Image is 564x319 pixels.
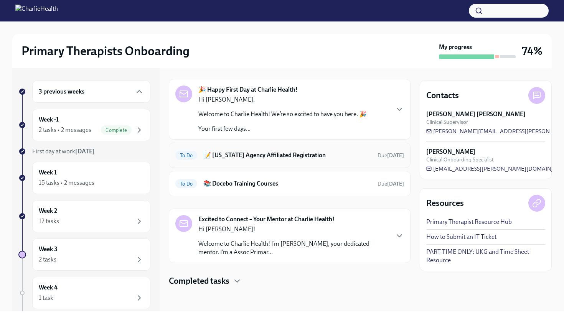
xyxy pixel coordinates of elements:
[39,245,58,253] h6: Week 3
[426,197,464,209] h4: Resources
[18,147,150,156] a: First day at work[DATE]
[39,115,59,124] h6: Week -1
[439,43,472,51] strong: My progress
[198,95,367,104] p: Hi [PERSON_NAME],
[39,168,57,177] h6: Week 1
[18,109,150,141] a: Week -12 tasks • 2 messagesComplete
[175,149,404,161] a: To Do📝 [US_STATE] Agency Affiliated RegistrationDue[DATE]
[18,162,150,194] a: Week 115 tasks • 2 messages
[203,151,371,159] h6: 📝 [US_STATE] Agency Affiliated Registration
[18,200,150,232] a: Week 212 tasks
[426,233,496,241] a: How to Submit an IT Ticket
[39,87,84,96] h6: 3 previous weeks
[198,86,298,94] strong: 🎉 Happy First Day at Charlie Health!
[39,283,58,292] h6: Week 4
[175,181,197,187] span: To Do
[426,248,545,265] a: PART-TIME ONLY: UKG and Time Sheet Resource
[39,217,59,225] div: 12 tasks
[203,179,371,188] h6: 📚 Docebo Training Courses
[387,152,404,159] strong: [DATE]
[378,152,404,159] span: Due
[198,215,335,224] strong: Excited to Connect – Your Mentor at Charlie Health!
[32,81,150,103] div: 3 previous weeks
[39,294,53,302] div: 1 task
[426,156,494,163] span: Clinical Onboarding Specialist
[169,275,411,287] div: Completed tasks
[426,148,475,156] strong: [PERSON_NAME]
[198,125,367,133] p: Your first few days...
[387,181,404,187] strong: [DATE]
[75,148,95,155] strong: [DATE]
[169,275,229,287] h4: Completed tasks
[39,207,57,215] h6: Week 2
[21,43,190,59] h2: Primary Therapists Onboarding
[378,181,404,187] span: Due
[522,44,543,58] h3: 74%
[15,5,58,17] img: CharlieHealth
[32,148,95,155] span: First day at work
[426,218,512,226] a: Primary Therapist Resource Hub
[101,127,132,133] span: Complete
[198,110,367,118] p: Welcome to Charlie Health! We’re so excited to have you here. 🎉
[426,118,468,126] span: Clinical Supervisor
[175,178,404,190] a: To Do📚 Docebo Training CoursesDue[DATE]
[39,255,56,264] div: 2 tasks
[175,153,197,158] span: To Do
[39,179,94,187] div: 15 tasks • 2 messages
[426,90,459,101] h4: Contacts
[18,277,150,309] a: Week 41 task
[198,225,389,233] p: Hi [PERSON_NAME]!
[198,240,389,257] p: Welcome to Charlie Health! I’m [PERSON_NAME], your dedicated mentor. I’m a Assoc Primar...
[18,238,150,271] a: Week 32 tasks
[426,110,526,118] strong: [PERSON_NAME] [PERSON_NAME]
[39,126,91,134] div: 2 tasks • 2 messages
